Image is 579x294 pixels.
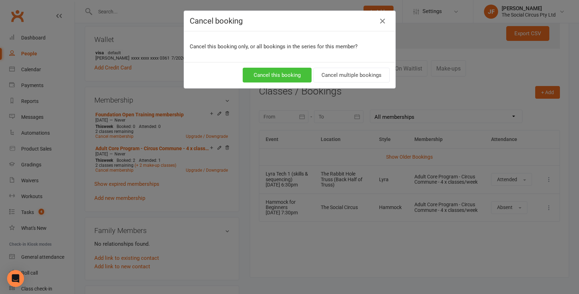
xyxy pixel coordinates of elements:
h4: Cancel booking [190,17,390,25]
button: Cancel this booking [243,68,312,82]
button: Cancel multiple bookings [313,68,390,82]
div: Open Intercom Messenger [7,270,24,287]
button: Close [377,16,388,27]
p: Cancel this booking only, or all bookings in the series for this member? [190,42,390,51]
